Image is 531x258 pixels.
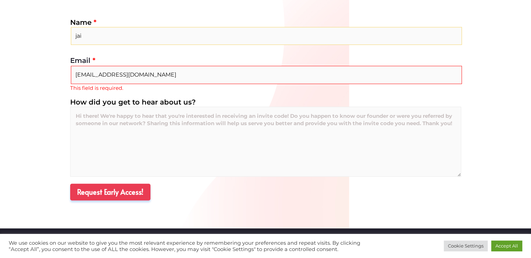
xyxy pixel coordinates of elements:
[77,187,143,197] span: Request Early Access!
[491,241,522,251] a: Accept All
[9,240,368,252] div: We use cookies on our website to give you the most relevant experience by remembering your prefer...
[70,184,150,200] button: Request Early Access!
[444,241,488,251] a: Cookie Settings
[71,27,462,45] input: Your Name
[70,84,461,92] span: This field is required.
[70,57,461,64] label: Email
[71,66,462,84] input: Your Email
[70,20,461,25] label: Name
[70,99,461,105] label: How did you get to hear about us?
